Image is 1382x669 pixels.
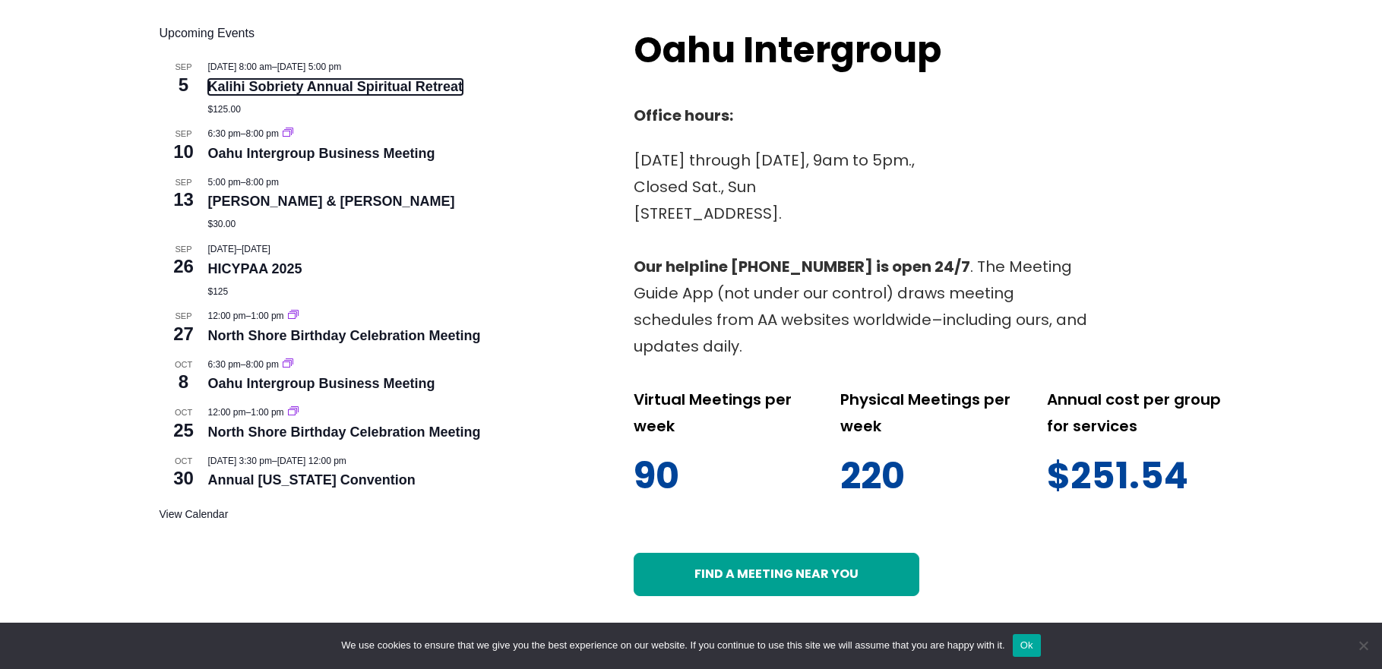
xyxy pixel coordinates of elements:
span: 30 [160,465,208,491]
span: $30.00 [208,219,236,229]
span: Sep [160,61,208,74]
span: 8:00 pm [246,359,279,370]
span: 12:00 pm [208,407,246,418]
time: – [208,311,286,321]
a: View Calendar [160,508,229,521]
p: Annual cost per group for services [1047,387,1223,440]
span: Oct [160,455,208,468]
p: Virtual Meetings per week [634,387,810,440]
span: 5:00 pm [208,177,241,188]
a: Kalihi Sobriety Annual Spiritual Retreat [208,79,463,95]
p: 90 [634,445,810,508]
span: Oct [160,406,208,419]
time: – [208,177,279,188]
strong: Office hours: [634,105,733,126]
span: $125.00 [208,104,241,115]
span: Sep [160,310,208,323]
span: $125 [208,286,229,297]
span: 1:00 pm [251,311,283,321]
time: – [208,62,342,72]
time: – [208,359,282,370]
time: – [208,244,270,254]
a: North Shore Birthday Celebration Meeting [208,328,481,344]
a: North Shore Birthday Celebration Meeting [208,424,481,440]
h2: Oahu Intergroup [634,24,1000,76]
a: Event series: North Shore Birthday Celebration Meeting [288,311,299,321]
span: 26 [160,254,208,279]
a: [PERSON_NAME] & [PERSON_NAME] [208,194,455,210]
span: [DATE] [208,244,237,254]
strong: Our helpline [PHONE_NUMBER] is open 24/7 [634,256,970,277]
span: [DATE] 12:00 pm [277,456,346,466]
span: 6:30 pm [208,128,241,139]
span: 8 [160,369,208,395]
time: – [208,407,286,418]
span: Sep [160,176,208,189]
span: 8:00 pm [246,128,279,139]
a: Oahu Intergroup Business Meeting [208,146,435,162]
a: Event series: Oahu Intergroup Business Meeting [283,128,293,139]
span: No [1355,638,1371,653]
span: 12:00 pm [208,311,246,321]
a: Event series: North Shore Birthday Celebration Meeting [288,407,299,418]
span: Sep [160,243,208,256]
button: Ok [1013,634,1041,657]
a: Oahu Intergroup Business Meeting [208,376,435,392]
span: We use cookies to ensure that we give you the best experience on our website. If you continue to ... [341,638,1004,653]
span: [DATE] [242,244,270,254]
time: – [208,456,346,466]
a: Find a meeting near you [634,553,919,596]
span: 1:00 pm [251,407,283,418]
span: Oct [160,358,208,371]
h2: Upcoming Events [160,24,604,43]
p: Physical Meetings per week [840,387,1017,440]
a: Event series: Oahu Intergroup Business Meeting [283,359,293,370]
time: – [208,128,282,139]
span: 5 [160,72,208,98]
span: [DATE] 3:30 pm [208,456,272,466]
span: 8:00 pm [246,177,279,188]
span: 10 [160,139,208,165]
span: [DATE] 5:00 pm [277,62,341,72]
a: Annual [US_STATE] Convention [208,472,416,488]
span: Sep [160,128,208,140]
span: 25 [160,418,208,443]
a: HICYPAA 2025 [208,261,302,277]
p: $251.54 [1047,445,1223,508]
span: 6:30 pm [208,359,241,370]
span: 13 [160,187,208,213]
span: [DATE] 8:00 am [208,62,272,72]
p: 220 [840,445,1017,508]
p: [DATE] through [DATE], 9am to 5pm., Closed Sat., Sun [STREET_ADDRESS]. . The Meeting Guide App (n... [634,147,1089,360]
span: 27 [160,321,208,347]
